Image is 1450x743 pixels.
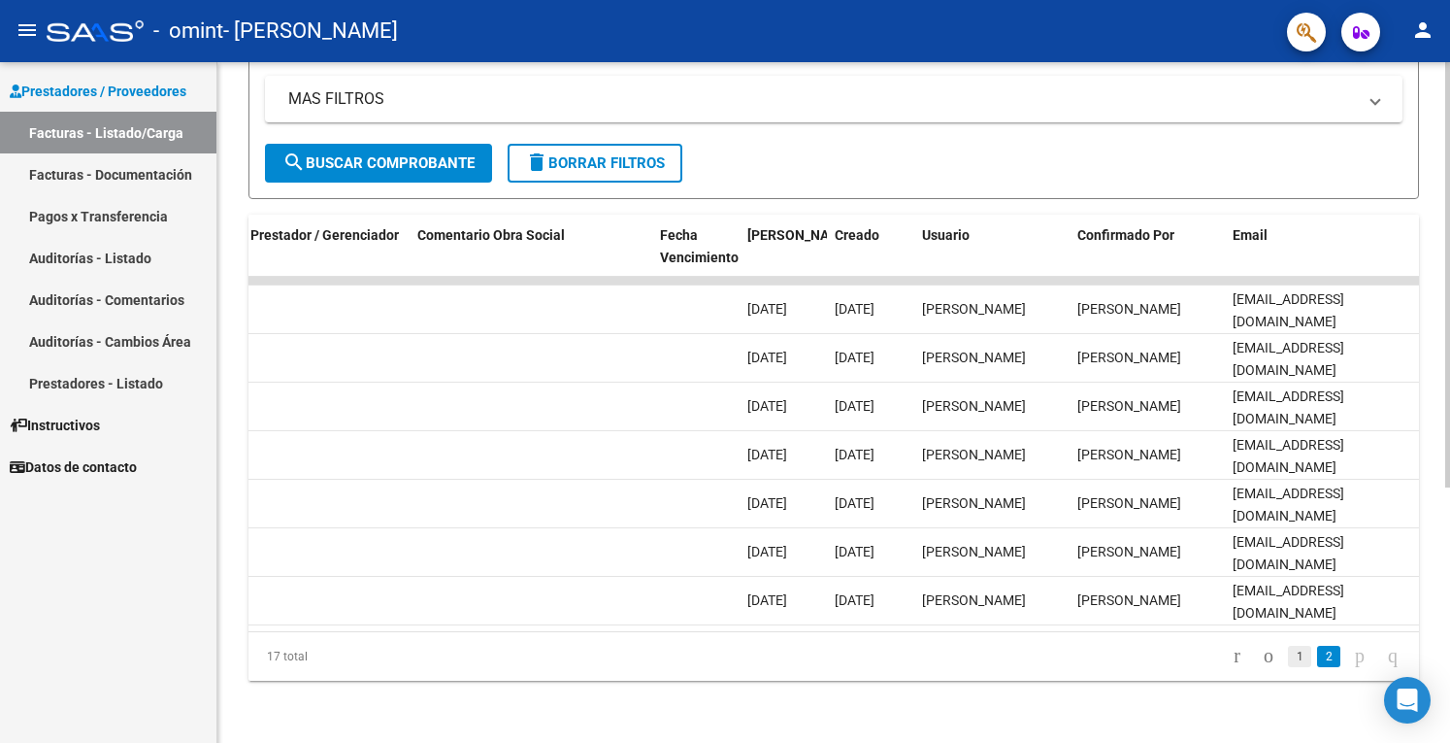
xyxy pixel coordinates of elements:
[410,215,652,300] datatable-header-cell: Comentario Obra Social
[922,544,1026,559] span: [PERSON_NAME]
[835,301,874,317] span: [DATE]
[652,215,740,300] datatable-header-cell: Fecha Vencimiento
[835,544,874,559] span: [DATE]
[167,215,410,300] datatable-header-cell: Comentario Prestador / Gerenciador
[1384,677,1431,724] div: Open Intercom Messenger
[1233,534,1344,572] span: [EMAIL_ADDRESS][DOMAIN_NAME]
[922,495,1026,511] span: [PERSON_NAME]
[153,10,223,52] span: - omint
[835,447,874,462] span: [DATE]
[1233,227,1268,243] span: Email
[1346,646,1373,667] a: go to next page
[1225,646,1249,667] a: go to first page
[1233,291,1344,329] span: [EMAIL_ADDRESS][DOMAIN_NAME]
[835,495,874,511] span: [DATE]
[747,592,787,608] span: [DATE]
[1225,215,1419,300] datatable-header-cell: Email
[740,215,827,300] datatable-header-cell: Fecha Confimado
[1233,486,1344,523] span: [EMAIL_ADDRESS][DOMAIN_NAME]
[282,151,306,174] mat-icon: search
[747,227,852,243] span: [PERSON_NAME]
[747,544,787,559] span: [DATE]
[525,154,665,172] span: Borrar Filtros
[1070,215,1225,300] datatable-header-cell: Confirmado Por
[660,227,739,265] span: Fecha Vencimiento
[922,398,1026,414] span: [PERSON_NAME]
[922,301,1026,317] span: [PERSON_NAME]
[1317,646,1340,667] a: 2
[835,592,874,608] span: [DATE]
[1077,495,1181,511] span: [PERSON_NAME]
[747,301,787,317] span: [DATE]
[835,350,874,365] span: [DATE]
[914,215,1070,300] datatable-header-cell: Usuario
[922,592,1026,608] span: [PERSON_NAME]
[10,456,137,478] span: Datos de contacto
[1233,388,1344,426] span: [EMAIL_ADDRESS][DOMAIN_NAME]
[827,215,914,300] datatable-header-cell: Creado
[1255,646,1282,667] a: go to previous page
[1077,592,1181,608] span: [PERSON_NAME]
[248,632,479,681] div: 17 total
[525,151,548,174] mat-icon: delete
[1077,447,1181,462] span: [PERSON_NAME]
[1285,640,1314,673] li: page 1
[1233,340,1344,378] span: [EMAIL_ADDRESS][DOMAIN_NAME]
[1379,646,1406,667] a: go to last page
[747,350,787,365] span: [DATE]
[417,227,565,243] span: Comentario Obra Social
[1233,583,1344,621] span: [EMAIL_ADDRESS][DOMAIN_NAME]
[747,447,787,462] span: [DATE]
[265,76,1402,122] mat-expansion-panel-header: MAS FILTROS
[922,447,1026,462] span: [PERSON_NAME]
[10,415,100,436] span: Instructivos
[922,350,1026,365] span: [PERSON_NAME]
[1077,227,1174,243] span: Confirmado Por
[10,81,186,102] span: Prestadores / Proveedores
[1077,398,1181,414] span: [PERSON_NAME]
[288,88,1356,110] mat-panel-title: MAS FILTROS
[1233,437,1344,475] span: [EMAIL_ADDRESS][DOMAIN_NAME]
[223,10,398,52] span: - [PERSON_NAME]
[175,227,399,243] span: Comentario Prestador / Gerenciador
[265,144,492,183] button: Buscar Comprobante
[16,18,39,42] mat-icon: menu
[1077,301,1181,317] span: [PERSON_NAME]
[922,227,970,243] span: Usuario
[747,398,787,414] span: [DATE]
[1077,544,1181,559] span: [PERSON_NAME]
[508,144,682,183] button: Borrar Filtros
[835,227,879,243] span: Creado
[1077,350,1181,365] span: [PERSON_NAME]
[1411,18,1434,42] mat-icon: person
[1288,646,1311,667] a: 1
[1314,640,1343,673] li: page 2
[747,495,787,511] span: [DATE]
[835,398,874,414] span: [DATE]
[282,154,475,172] span: Buscar Comprobante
